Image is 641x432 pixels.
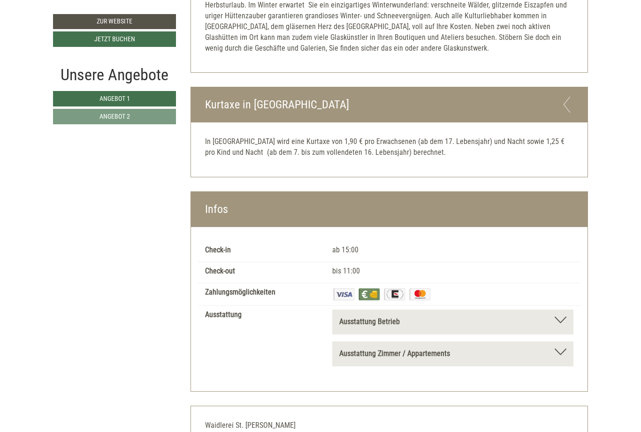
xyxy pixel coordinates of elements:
img: Visa [332,287,356,302]
div: ab 15:00 [325,245,580,256]
div: Kurtaxe in [GEOGRAPHIC_DATA] [191,87,588,122]
span: Angebot 1 [99,95,130,102]
a: Jetzt buchen [53,31,176,47]
img: Barzahlung [358,287,381,302]
label: Zahlungsmöglichkeiten [205,287,275,298]
div: Unsere Angebote [53,63,176,86]
b: Ausstattung Zimmer / Appartements [339,349,450,358]
span: Angebot 2 [99,113,130,120]
div: Infos [191,192,588,227]
img: Maestro [408,287,432,302]
label: Ausstattung [205,310,242,320]
span: Waidlerei St. [PERSON_NAME] [205,421,296,430]
label: Check-in [205,245,231,256]
b: Ausstattung Betrieb [339,317,400,326]
a: Zur Website [53,14,176,29]
img: EuroCard [383,287,406,302]
label: Check-out [205,266,235,277]
div: bis 11:00 [325,266,580,277]
p: In [GEOGRAPHIC_DATA] wird eine Kurtaxe von 1,90 € pro Erwachsenen (ab dem 17. Lebensjahr) und Nac... [205,136,574,158]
